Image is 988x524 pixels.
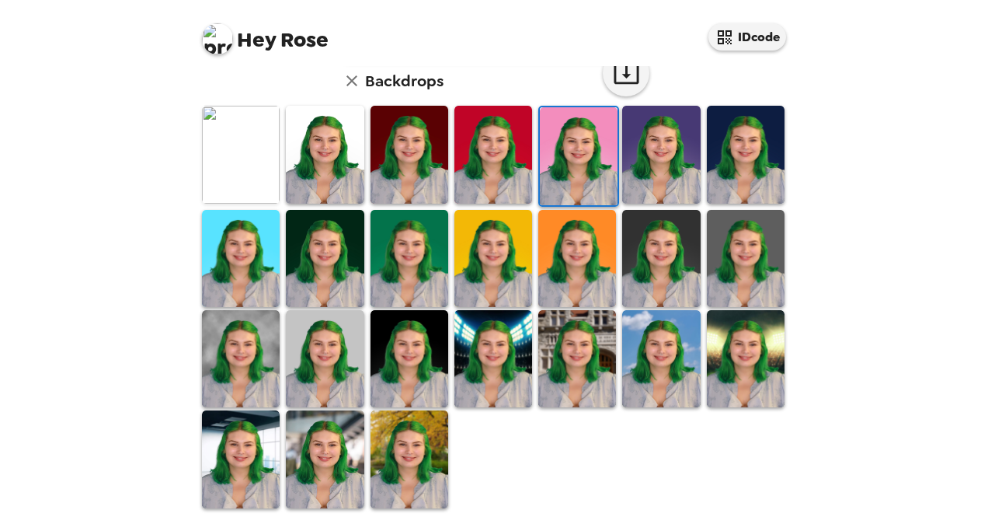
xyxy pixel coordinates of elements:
span: Hey [237,26,276,54]
button: IDcode [708,23,786,51]
span: Rose [202,16,329,51]
img: profile pic [202,23,233,54]
h6: Backdrops [365,68,444,93]
img: Original [202,106,280,203]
